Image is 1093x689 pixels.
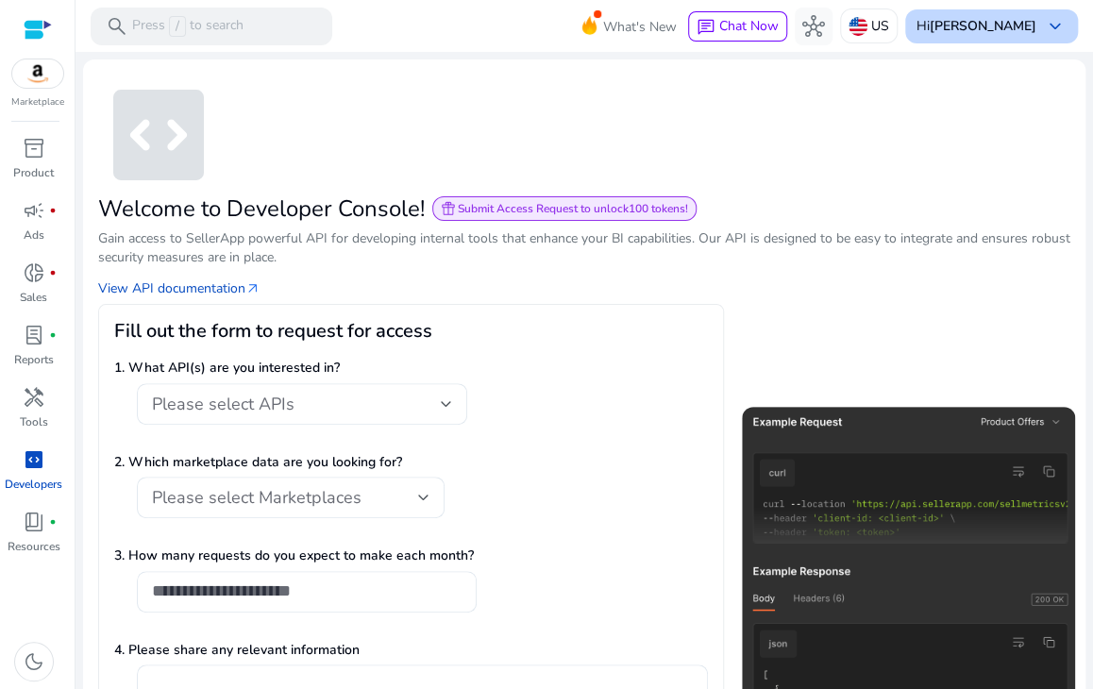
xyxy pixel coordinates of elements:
span: / [169,16,186,37]
span: Please select APIs [152,393,294,415]
p: Hi [916,20,1036,33]
span: code_blocks [23,448,45,471]
span: inventory_2 [23,137,45,160]
span: hub [802,15,825,38]
p: Resources [8,538,60,555]
img: amazon.svg [12,59,63,88]
p: Sales [20,289,47,306]
p: Reports [14,351,54,368]
span: arrow_outward [245,281,261,296]
b: [PERSON_NAME] [930,17,1036,35]
a: View API documentationarrow_outward [98,278,261,298]
p: 3. How many requests do you expect to make each month? [114,546,708,565]
span: Please select Marketplaces [152,486,362,509]
span: lab_profile [23,324,45,346]
p: Tools [20,413,48,430]
span: fiber_manual_record [49,518,57,526]
span: dark_mode [23,650,45,673]
p: 2. Which marketplace data are you looking for? [114,452,708,472]
span: search [106,15,128,38]
h2: Welcome to Developer Console! [98,195,425,223]
p: Ads [24,227,44,244]
button: hub [795,8,832,45]
span: campaign [23,199,45,222]
button: chatChat Now [688,11,787,42]
span: handyman [23,386,45,409]
h3: Fill out the form to request for access [114,320,708,343]
b: 100 tokens! [629,201,688,216]
p: US [871,9,889,42]
span: keyboard_arrow_down [1044,15,1067,38]
span: fiber_manual_record [49,269,57,277]
p: 4. Please share any relevant information [114,640,708,660]
span: book_4 [23,511,45,533]
img: us.svg [849,17,867,36]
span: What's New [603,10,677,43]
span: fiber_manual_record [49,207,57,214]
p: Press to search [132,16,244,37]
span: Submit Access Request to unlock [458,201,688,216]
span: chat [697,18,715,37]
p: Product [13,164,54,181]
p: 1. What API(s) are you interested in? [114,358,708,378]
span: donut_small [23,261,45,284]
span: code_blocks [98,75,219,195]
p: Gain access to SellerApp powerful API for developing internal tools that enhance your BI capabili... [98,229,1070,267]
span: fiber_manual_record [49,331,57,339]
p: Developers [5,476,62,493]
p: Marketplace [11,95,64,109]
span: Chat Now [719,17,779,35]
span: featured_seasonal_and_gifts [441,201,456,216]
